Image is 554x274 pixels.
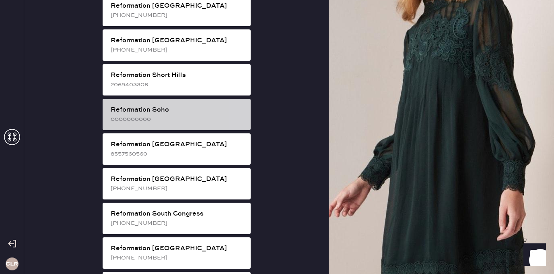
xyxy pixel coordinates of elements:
[111,71,244,80] div: Reformation Short Hills
[111,140,244,149] div: Reformation [GEOGRAPHIC_DATA]
[111,209,244,219] div: Reformation South Congress
[111,253,244,262] div: [PHONE_NUMBER]
[111,115,244,124] div: 0000000000
[111,184,244,193] div: [PHONE_NUMBER]
[111,46,244,54] div: [PHONE_NUMBER]
[111,36,244,46] div: Reformation [GEOGRAPHIC_DATA]
[111,80,244,89] div: 2069403308
[111,174,244,184] div: Reformation [GEOGRAPHIC_DATA]
[111,219,244,228] div: [PHONE_NUMBER]
[111,244,244,253] div: Reformation [GEOGRAPHIC_DATA]
[516,238,550,272] iframe: Front Chat
[111,1,244,11] div: Reformation [GEOGRAPHIC_DATA]
[6,261,18,267] h3: CLR
[111,105,244,115] div: Reformation Soho
[111,149,244,158] div: 8557560560
[111,11,244,20] div: [PHONE_NUMBER]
